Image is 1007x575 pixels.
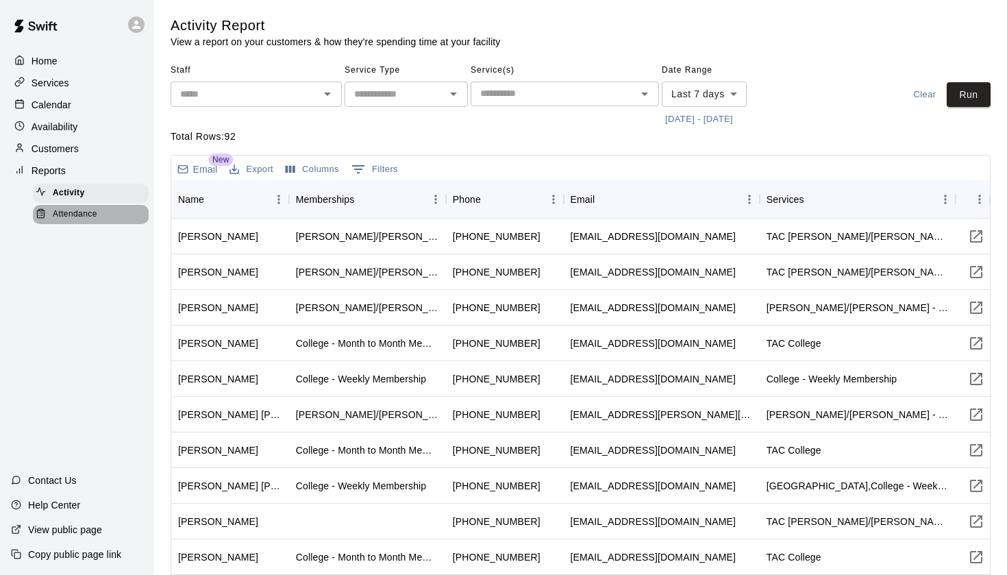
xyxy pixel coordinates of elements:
div: TAC College [767,550,821,564]
div: Email [571,180,595,219]
svg: Visit customer page [968,549,984,565]
button: Sort [481,190,500,209]
div: Landon Bolan [178,230,258,243]
a: Availability [11,117,143,137]
span: Staff [171,60,342,82]
p: Customers [32,142,79,156]
div: College - Month to Month Membership [296,443,439,457]
div: Phone [453,180,481,219]
p: Calendar [32,98,71,112]
button: Menu [269,189,289,210]
div: Jack Chavez [178,372,258,386]
button: Menu [935,189,956,210]
div: Holden Cohn [178,408,282,421]
button: Select columns [282,159,343,180]
div: Tom/Mike - 3 Month Membership - 2x per week [296,230,439,243]
span: Attendance [53,208,97,221]
div: Attendance [33,205,149,224]
button: Sort [204,190,223,209]
div: TAC Tom/Mike [767,230,949,243]
div: Name [171,180,289,219]
p: Total Rows: 92 [171,130,991,144]
button: Open [318,84,337,103]
svg: Visit customer page [968,264,984,280]
div: Tom DeSarno [178,443,258,457]
div: +19083477811 [453,372,540,386]
div: Services [767,180,804,219]
div: TAC College [767,443,821,457]
div: Phone [446,180,564,219]
div: davidfmcloughlin@gmail.com [571,301,736,315]
div: Tom/Mike - 6 Month Membership - 2x per week [767,408,949,421]
div: +19739753380 [453,301,540,315]
a: Calendar [11,95,143,115]
p: Services [32,76,69,90]
div: College - Weekly Membership [296,479,427,493]
div: Ryan Holman [178,515,258,528]
button: Open [444,84,463,103]
div: Activity [33,184,149,203]
button: Sort [804,190,823,209]
div: Tom/Mike - 3 Month Membership - 2x per week [296,301,439,315]
div: Name [178,180,204,219]
a: Activity [33,182,154,204]
p: Availability [32,120,78,134]
button: Visit customer page [962,294,990,321]
button: Menu [425,189,446,210]
svg: Visit customer page [968,228,984,245]
button: [DATE] - [DATE] [662,109,736,130]
button: Visit customer page [962,508,990,535]
p: Contact Us [28,474,77,487]
svg: Visit customer page [968,335,984,352]
a: Reports [11,160,143,181]
div: Link [956,180,990,219]
button: Visit customer page [962,472,990,500]
button: Visit customer page [962,437,990,464]
div: College - Month to Month Membership , College - Month to Month Membership [296,550,439,564]
div: TAC Tom/Mike [767,515,949,528]
p: Help Center [28,498,80,512]
div: +19739457876 [453,515,540,528]
div: turk578@comcast.net [571,372,736,386]
p: Reports [32,164,66,178]
button: Visit customer page [962,401,990,428]
button: Sort [354,190,373,209]
div: Home [11,51,143,71]
svg: Visit customer page [968,442,984,458]
button: Visit customer page [962,543,990,571]
div: James Kleiven [178,550,258,564]
button: Visit customer page [962,365,990,393]
div: ryanholman2025@gmail.com [571,515,736,528]
button: Visit customer page [962,223,990,250]
button: Menu [739,189,760,210]
div: +18626682971 [453,443,540,457]
div: +19739001190 [453,408,540,421]
div: holden.cohn@gmail.com [571,408,753,421]
button: Visit customer page [962,258,990,286]
button: Sort [595,190,614,209]
span: Service(s) [471,60,659,82]
div: +19738790370 [453,550,540,564]
button: Show filters [348,158,401,180]
div: michaelfabiano2@gmail.com [571,265,736,279]
div: Tripp Fabiano [178,265,258,279]
button: Visit customer page [962,330,990,357]
div: David Mcloughlin [178,301,258,315]
div: Last 7 days [662,82,747,107]
div: Todd/Brad - Full Year Member Unlimited , Tom/Mike - 6 Month Membership - 2x per week [296,408,439,421]
a: Attendance [33,204,154,225]
div: College - Weekly Membership [296,372,427,386]
div: tdkd15@yahoo.com [571,443,736,457]
p: Copy public page link [28,548,121,561]
div: +19082224674 [453,479,540,493]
